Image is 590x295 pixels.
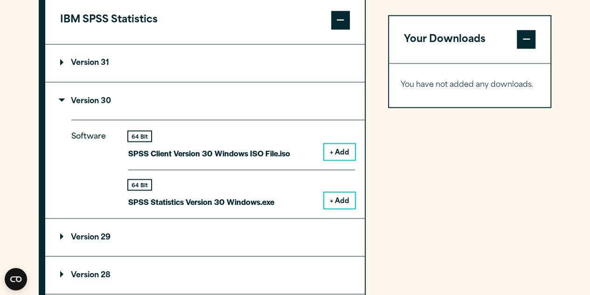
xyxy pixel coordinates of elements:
p: Version 28 [60,271,111,279]
button: + Add [324,144,355,160]
button: Your Downloads [389,16,551,63]
p: Version 30 [60,97,111,105]
p: SPSS Statistics Version 30 Windows.exe [128,195,274,208]
button: Open CMP widget [5,268,27,290]
div: Your Downloads [389,63,551,107]
summary: Version 30 [45,82,365,119]
p: You have not added any downloads. [401,79,539,92]
p: Software [71,130,113,200]
summary: Version 29 [45,218,365,256]
div: 64 Bit [128,131,151,141]
div: 64 Bit [128,180,151,190]
summary: Version 28 [45,256,365,294]
p: Version 29 [60,233,111,241]
p: Version 31 [60,59,109,67]
p: SPSS Client Version 30 Windows ISO File.iso [128,146,290,160]
summary: Version 31 [45,44,365,82]
button: + Add [324,192,355,208]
